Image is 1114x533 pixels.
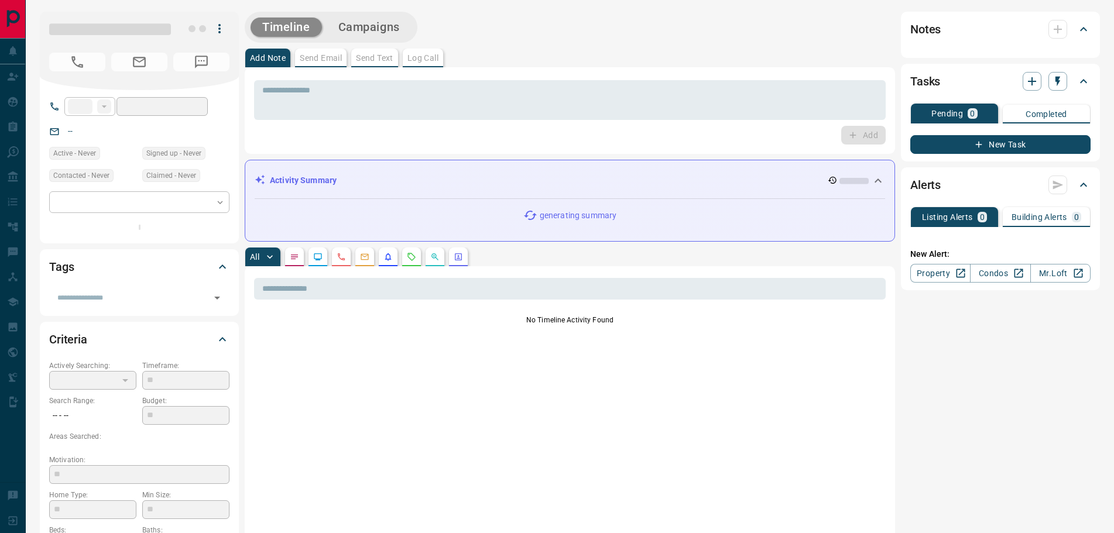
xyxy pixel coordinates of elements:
[970,109,975,118] p: 0
[540,209,616,222] p: generating summary
[327,18,412,37] button: Campaigns
[1030,264,1091,283] a: Mr.Loft
[49,53,105,71] span: No Number
[290,252,299,262] svg: Notes
[250,253,259,261] p: All
[255,170,885,191] div: Activity Summary
[53,170,109,181] span: Contacted - Never
[910,176,941,194] h2: Alerts
[49,490,136,500] p: Home Type:
[1026,110,1067,118] p: Completed
[254,315,886,325] p: No Timeline Activity Found
[49,360,136,371] p: Actively Searching:
[49,253,229,281] div: Tags
[360,252,369,262] svg: Emails
[146,147,201,159] span: Signed up - Never
[49,455,229,465] p: Motivation:
[142,490,229,500] p: Min Size:
[910,135,1091,154] button: New Task
[53,147,96,159] span: Active - Never
[111,53,167,71] span: No Email
[454,252,463,262] svg: Agent Actions
[980,213,985,221] p: 0
[910,67,1091,95] div: Tasks
[146,170,196,181] span: Claimed - Never
[910,171,1091,199] div: Alerts
[383,252,393,262] svg: Listing Alerts
[337,252,346,262] svg: Calls
[313,252,323,262] svg: Lead Browsing Activity
[49,406,136,425] p: -- - --
[250,54,286,62] p: Add Note
[49,325,229,353] div: Criteria
[173,53,229,71] span: No Number
[910,15,1091,43] div: Notes
[970,264,1030,283] a: Condos
[142,396,229,406] p: Budget:
[910,264,971,283] a: Property
[49,257,74,276] h2: Tags
[1074,213,1079,221] p: 0
[251,18,322,37] button: Timeline
[931,109,963,118] p: Pending
[922,213,973,221] p: Listing Alerts
[407,252,416,262] svg: Requests
[49,396,136,406] p: Search Range:
[49,431,229,442] p: Areas Searched:
[209,290,225,306] button: Open
[430,252,440,262] svg: Opportunities
[68,126,73,136] a: --
[1012,213,1067,221] p: Building Alerts
[910,248,1091,260] p: New Alert:
[910,20,941,39] h2: Notes
[910,72,940,91] h2: Tasks
[142,360,229,371] p: Timeframe:
[49,330,87,349] h2: Criteria
[270,174,337,187] p: Activity Summary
